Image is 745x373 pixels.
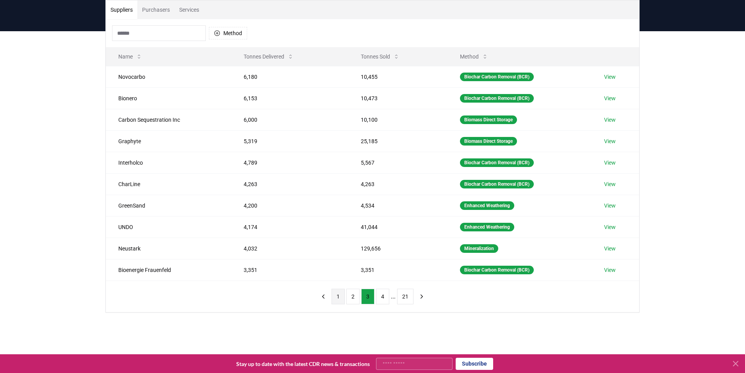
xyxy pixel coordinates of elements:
td: GreenSand [106,195,231,216]
td: Graphyte [106,130,231,152]
button: Purchasers [137,0,175,19]
button: Tonnes Sold [355,49,406,64]
div: Enhanced Weathering [460,201,514,210]
button: Method [454,49,494,64]
button: Method [209,27,247,39]
td: 4,200 [231,195,348,216]
button: Services [175,0,204,19]
a: View [604,180,616,188]
button: Name [112,49,148,64]
td: Carbon Sequestration Inc [106,109,231,130]
td: 6,000 [231,109,348,130]
td: Interholco [106,152,231,173]
td: 10,100 [348,109,447,130]
button: Tonnes Delivered [237,49,300,64]
button: 4 [376,289,389,304]
td: CharLine [106,173,231,195]
td: 4,263 [348,173,447,195]
a: View [604,202,616,210]
td: 41,044 [348,216,447,238]
a: View [604,223,616,231]
a: View [604,245,616,252]
div: Enhanced Weathering [460,223,514,231]
td: 10,455 [348,66,447,87]
div: Biochar Carbon Removal (BCR) [460,266,534,274]
td: Novocarbo [106,66,231,87]
a: View [604,159,616,167]
td: 25,185 [348,130,447,152]
div: Biochar Carbon Removal (BCR) [460,73,534,81]
div: Mineralization [460,244,498,253]
td: 5,319 [231,130,348,152]
div: Biomass Direct Storage [460,137,517,146]
td: 129,656 [348,238,447,259]
div: Biochar Carbon Removal (BCR) [460,158,534,167]
td: 10,473 [348,87,447,109]
td: 6,180 [231,66,348,87]
td: UNDO [106,216,231,238]
a: View [604,73,616,81]
a: View [604,94,616,102]
td: 4,789 [231,152,348,173]
div: Biomass Direct Storage [460,115,517,124]
td: Neustark [106,238,231,259]
td: 4,032 [231,238,348,259]
td: Bioenergie Frauenfeld [106,259,231,281]
button: Suppliers [106,0,137,19]
button: 2 [346,289,360,304]
td: 4,534 [348,195,447,216]
td: 5,567 [348,152,447,173]
li: ... [391,292,396,301]
button: 1 [332,289,345,304]
td: 3,351 [348,259,447,281]
td: Bionero [106,87,231,109]
button: next page [415,289,428,304]
div: Biochar Carbon Removal (BCR) [460,180,534,188]
a: View [604,116,616,124]
div: Biochar Carbon Removal (BCR) [460,94,534,103]
td: 6,153 [231,87,348,109]
a: View [604,266,616,274]
button: previous page [317,289,330,304]
button: 3 [361,289,374,304]
button: 21 [397,289,413,304]
a: View [604,137,616,145]
td: 3,351 [231,259,348,281]
td: 4,263 [231,173,348,195]
td: 4,174 [231,216,348,238]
